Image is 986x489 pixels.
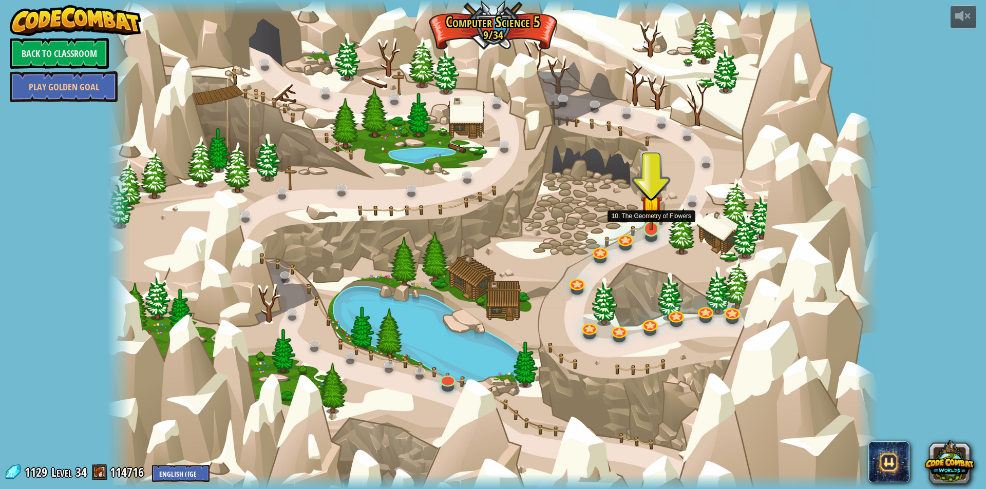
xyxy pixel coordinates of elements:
a: 114716 [110,464,147,480]
span: 34 [75,464,87,480]
span: 1129 [25,464,50,480]
a: Play Golden Goal [10,71,118,102]
span: Level [51,464,72,481]
button: Adjust volume [951,5,976,29]
a: Back to Classroom [10,38,109,69]
img: level-banner-started.png [641,182,662,230]
img: CodeCombat - Learn how to code by playing a game [10,5,141,36]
